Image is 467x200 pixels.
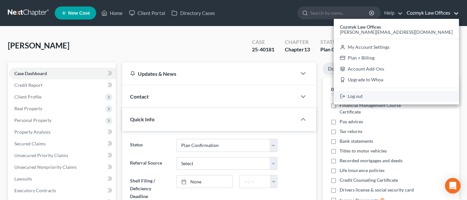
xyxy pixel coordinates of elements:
[14,188,56,193] span: Executory Contracts
[98,7,126,19] a: Home
[340,128,362,135] span: Tax returns
[340,157,402,164] span: Recorded mortgages and deeds
[340,187,414,193] span: Drivers license & social security card
[127,157,173,170] label: Referral Source
[9,68,116,79] a: Case Dashboard
[130,93,149,100] span: Contact
[340,24,381,30] strong: Cozmyk Law Offices
[130,70,289,77] div: Updates & News
[403,7,459,19] a: Cozmyk Law Offices
[9,173,116,185] a: Lawsuits
[320,38,362,46] div: Status
[340,148,387,154] span: Titles to motor vehicles
[340,138,373,144] span: Bank statements
[285,38,310,46] div: Chapter
[334,52,459,63] a: Plan + Billing
[9,161,116,173] a: Unsecured Nonpriority Claims
[168,7,218,19] a: Directory Cases
[334,63,459,74] a: Account Add-Ons
[304,46,310,52] span: 13
[240,175,270,188] input: -- : --
[340,29,453,35] span: [PERSON_NAME][EMAIL_ADDRESS][DOMAIN_NAME]
[252,38,274,46] div: Case
[323,62,345,75] a: Docs
[9,79,116,91] a: Credit Report
[285,46,310,53] div: Chapter
[14,106,42,111] span: Real Property
[14,94,41,100] span: Client Profile
[340,167,385,174] span: Life insurance policies
[14,141,46,146] span: Secured Claims
[334,42,459,53] a: My Account Settings
[381,7,403,19] a: Help
[320,46,362,53] div: Plan Confirmation
[9,126,116,138] a: Property Analysis
[126,7,168,19] a: Client Portal
[9,138,116,150] a: Secured Claims
[8,41,69,50] span: [PERSON_NAME]
[14,117,51,123] span: Personal Property
[177,175,232,188] a: None
[14,176,32,181] span: Lawsuits
[130,116,154,122] span: Quick Info
[331,87,360,92] strong: 0% Completed
[14,164,77,170] span: Unsecured Nonpriority Claims
[9,150,116,161] a: Unsecured Priority Claims
[9,185,116,196] a: Executory Contracts
[310,7,370,19] input: Search by name...
[340,102,419,115] span: Financial Management Course Certificate
[334,91,459,102] a: Log out
[14,82,42,88] span: Credit Report
[252,46,274,53] div: 25-40181
[340,118,363,125] span: Pay advices
[127,139,173,152] label: Status
[14,71,47,76] span: Case Dashboard
[14,129,51,135] span: Property Analysis
[334,74,459,86] a: Upgrade to Whoa
[340,177,398,183] span: Credit Counseling Certificate
[445,178,460,193] div: Open Intercom Messenger
[14,153,68,158] span: Unsecured Priority Claims
[334,19,459,104] div: Cozmyk Law Offices
[68,11,90,16] span: New Case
